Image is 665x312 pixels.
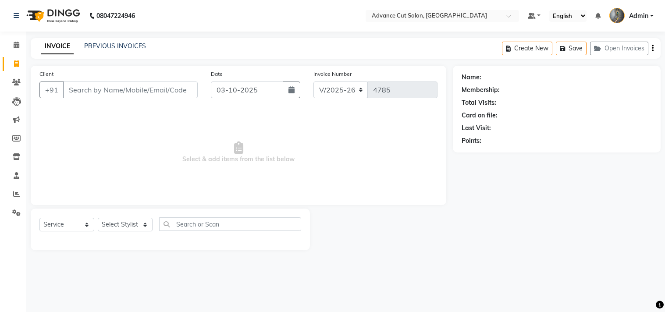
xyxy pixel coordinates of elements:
input: Search by Name/Mobile/Email/Code [63,82,198,98]
button: Open Invoices [590,42,648,55]
a: INVOICE [41,39,74,54]
div: Membership: [462,85,500,95]
button: Save [556,42,587,55]
label: Date [211,70,223,78]
img: logo [22,4,82,28]
label: Client [39,70,53,78]
span: Select & add items from the list below [39,109,437,196]
label: Invoice Number [313,70,352,78]
b: 08047224946 [96,4,135,28]
input: Search or Scan [159,217,301,231]
div: Total Visits: [462,98,496,107]
img: Admin [609,8,625,23]
a: PREVIOUS INVOICES [84,42,146,50]
span: Admin [629,11,648,21]
div: Name: [462,73,481,82]
button: +91 [39,82,64,98]
div: Last Visit: [462,124,491,133]
button: Create New [502,42,552,55]
div: Card on file: [462,111,498,120]
div: Points: [462,136,481,145]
